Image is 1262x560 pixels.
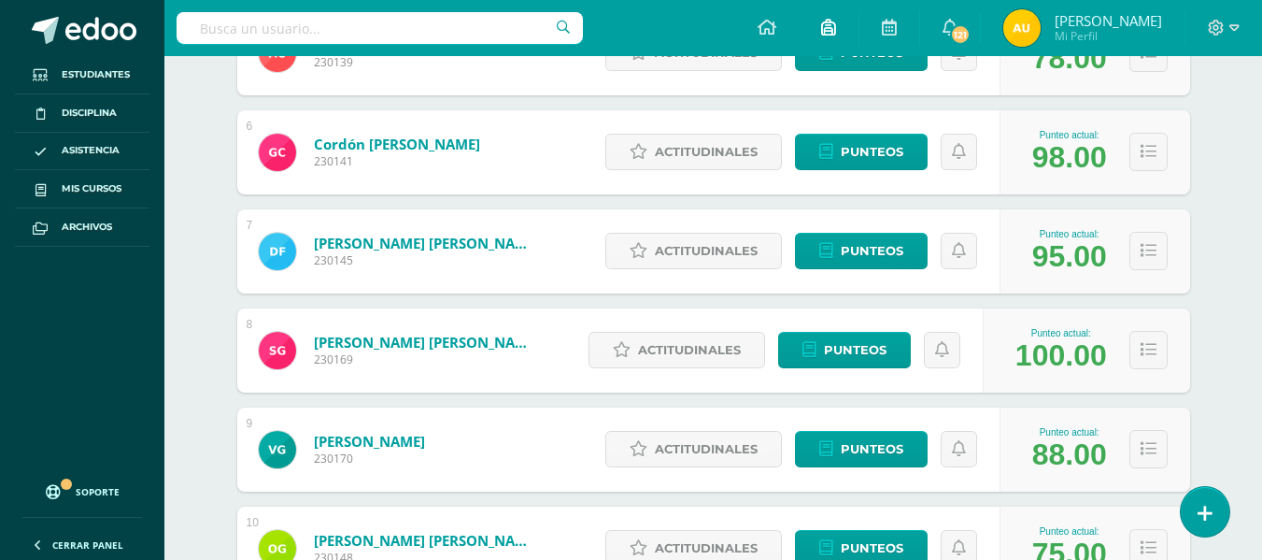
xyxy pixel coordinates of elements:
[15,170,149,208] a: Mis cursos
[76,485,120,498] span: Soporte
[247,120,253,133] div: 6
[259,431,296,468] img: b98b41e74faa3ca5269226319dbd389b.png
[52,538,123,552] span: Cerrar panel
[1032,239,1107,274] div: 95.00
[588,332,765,368] a: Actitudinales
[1032,140,1107,175] div: 98.00
[314,234,538,252] a: [PERSON_NAME] [PERSON_NAME]
[247,516,259,529] div: 10
[15,133,149,171] a: Asistencia
[15,94,149,133] a: Disciplina
[62,143,120,158] span: Asistencia
[15,208,149,247] a: Archivos
[62,220,112,235] span: Archivos
[778,332,911,368] a: Punteos
[247,318,253,331] div: 8
[314,352,538,367] span: 230169
[1055,11,1162,30] span: [PERSON_NAME]
[1032,427,1107,438] div: Punteo actual:
[62,67,130,82] span: Estudiantes
[605,431,782,467] a: Actitudinales
[259,332,296,369] img: 5af95574ee2dd05e32d7db0ef44d7f68.png
[22,467,142,512] a: Soporte
[1015,328,1107,338] div: Punteo actual:
[795,233,928,269] a: Punteos
[314,252,538,268] span: 230145
[1032,526,1107,537] div: Punteo actual:
[314,153,480,169] span: 230141
[605,134,782,170] a: Actitudinales
[638,333,741,367] span: Actitudinales
[655,234,758,268] span: Actitudinales
[824,333,886,367] span: Punteos
[259,233,296,270] img: 170175d564caec2aa9b1750c6204488c.png
[1032,41,1107,76] div: 78.00
[1032,438,1107,472] div: 88.00
[950,24,971,45] span: 121
[247,219,253,232] div: 7
[314,451,425,467] span: 230170
[841,432,903,467] span: Punteos
[314,54,538,70] span: 230139
[314,333,538,352] a: [PERSON_NAME] [PERSON_NAME]
[15,56,149,94] a: Estudiantes
[314,531,538,550] a: [PERSON_NAME] [PERSON_NAME] de [PERSON_NAME]
[605,233,782,269] a: Actitudinales
[314,135,480,153] a: Cordón [PERSON_NAME]
[1055,28,1162,44] span: Mi Perfil
[841,135,903,169] span: Punteos
[314,432,425,451] a: [PERSON_NAME]
[1032,229,1107,239] div: Punteo actual:
[259,134,296,171] img: 70b15b484a791f50ef2a1134747aa307.png
[247,417,253,430] div: 9
[1015,338,1107,373] div: 100.00
[841,234,903,268] span: Punteos
[177,12,583,44] input: Busca un usuario...
[655,432,758,467] span: Actitudinales
[1032,130,1107,140] div: Punteo actual:
[62,181,121,196] span: Mis cursos
[62,106,117,121] span: Disciplina
[795,134,928,170] a: Punteos
[655,135,758,169] span: Actitudinales
[1003,9,1041,47] img: 05b7556927cf6a1fc85b4e34986eb699.png
[795,431,928,467] a: Punteos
